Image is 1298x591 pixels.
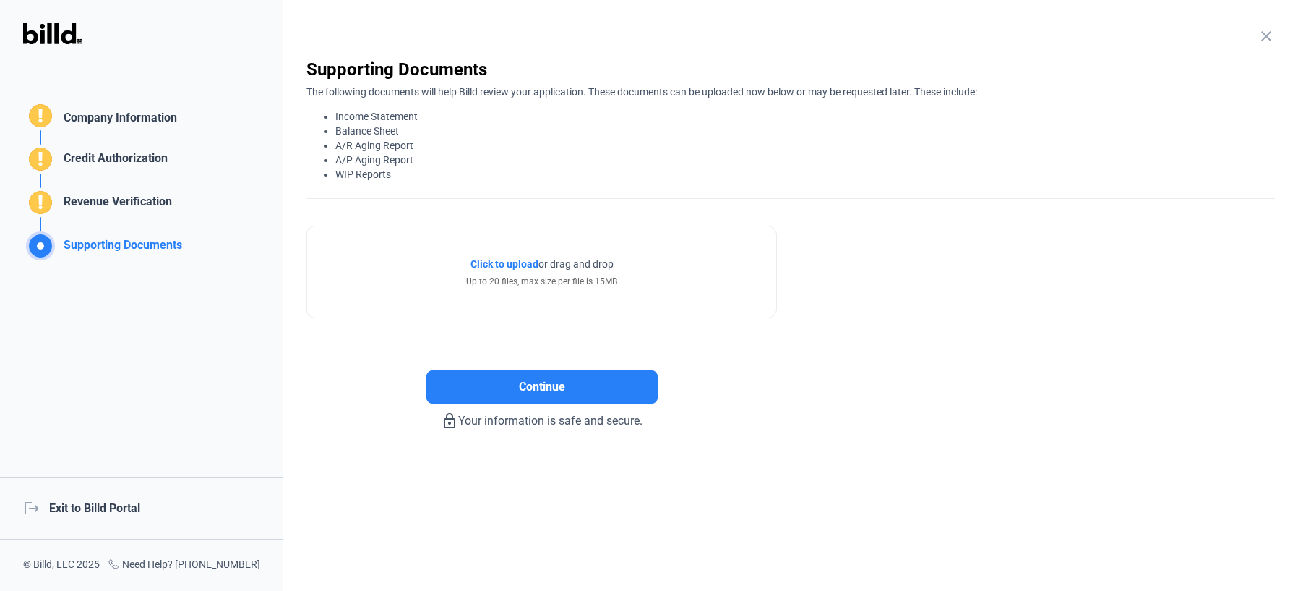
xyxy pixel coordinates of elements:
mat-icon: lock_outline [441,412,458,430]
div: Supporting Documents [306,58,1275,81]
mat-icon: close [1258,27,1275,45]
img: Billd Logo [23,23,82,44]
li: A/P Aging Report [335,153,1275,167]
button: Continue [426,370,658,404]
li: A/R Aging Report [335,138,1275,153]
div: © Billd, LLC 2025 [23,557,100,574]
span: Continue [519,378,565,396]
mat-icon: logout [23,500,38,514]
div: Need Help? [PHONE_NUMBER] [108,557,260,574]
div: Revenue Verification [58,193,172,217]
div: Up to 20 files, max size per file is 15MB [466,275,617,288]
li: Income Statement [335,109,1275,124]
div: Credit Authorization [58,150,168,174]
span: or drag and drop [538,257,614,271]
li: WIP Reports [335,167,1275,182]
span: Click to upload [470,258,538,270]
div: The following documents will help Billd review your application. These documents can be uploaded ... [306,81,1275,182]
li: Balance Sheet [335,124,1275,138]
div: Supporting Documents [58,237,182,260]
div: Company Information [58,109,177,130]
div: Your information is safe and secure. [306,404,777,430]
